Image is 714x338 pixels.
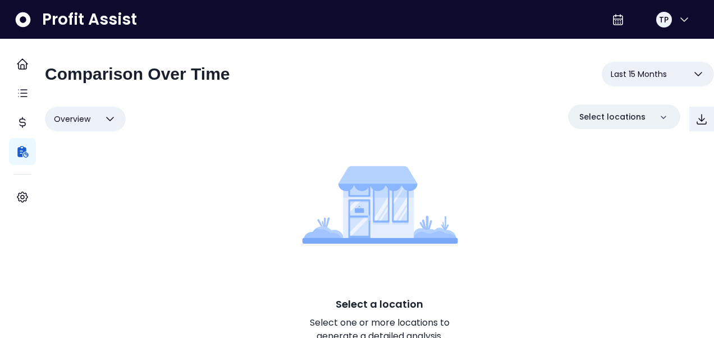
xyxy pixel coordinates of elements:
img: Comparison Overtime - Select a location Image [301,152,458,261]
span: Overview [54,112,90,126]
span: TP [659,14,669,25]
p: Select locations [579,111,646,123]
span: Profit Assist [42,10,137,30]
p: Select a location [336,296,423,312]
span: Last 15 Months [611,67,667,81]
h2: Comparison Over Time [45,64,230,84]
